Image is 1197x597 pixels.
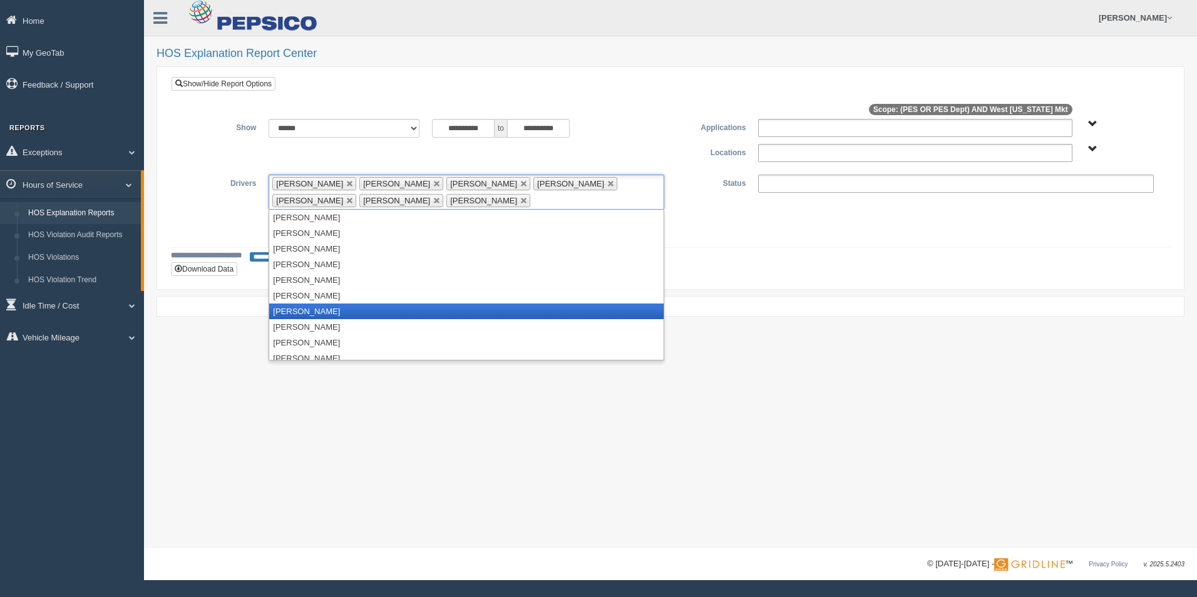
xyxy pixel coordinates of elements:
a: HOS Explanation Reports [23,202,141,225]
label: Show [181,119,262,134]
span: [PERSON_NAME] [276,196,343,205]
a: HOS Violations [23,247,141,269]
span: [PERSON_NAME] [363,179,430,188]
label: Drivers [181,175,262,190]
label: Status [670,175,752,190]
a: Show/Hide Report Options [172,77,275,91]
a: Privacy Policy [1089,561,1128,568]
label: Applications [670,119,752,134]
span: to [495,119,507,138]
h2: HOS Explanation Report Center [157,48,1184,60]
span: [PERSON_NAME] [363,196,430,205]
li: [PERSON_NAME] [269,272,664,288]
div: © [DATE]-[DATE] - ™ [927,558,1184,571]
span: [PERSON_NAME] [276,179,343,188]
li: [PERSON_NAME] [269,241,664,257]
li: [PERSON_NAME] [269,304,664,319]
span: v. 2025.5.2403 [1144,561,1184,568]
label: Locations [670,144,752,159]
li: [PERSON_NAME] [269,350,664,366]
span: [PERSON_NAME] [537,179,604,188]
button: Download Data [171,262,237,276]
span: [PERSON_NAME] [450,179,517,188]
span: Scope: (PES OR PES Dept) AND West [US_STATE] Mkt [869,104,1072,115]
a: HOS Violation Trend [23,269,141,292]
li: [PERSON_NAME] [269,257,664,272]
li: [PERSON_NAME] [269,319,664,335]
img: Gridline [994,558,1065,571]
li: [PERSON_NAME] [269,335,664,350]
a: HOS Violation Audit Reports [23,224,141,247]
span: [PERSON_NAME] [450,196,517,205]
li: [PERSON_NAME] [269,225,664,241]
li: [PERSON_NAME] [269,210,664,225]
li: [PERSON_NAME] [269,288,664,304]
